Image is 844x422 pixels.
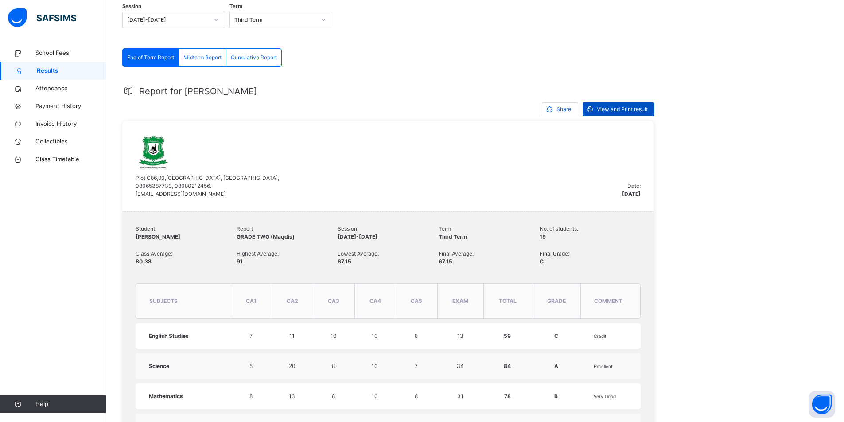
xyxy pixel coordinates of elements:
[499,298,517,304] span: total
[149,363,169,369] span: Science
[338,258,351,265] span: 67.15
[540,233,546,240] span: 19
[338,233,377,240] span: [DATE]-[DATE]
[540,258,544,265] span: C
[289,393,295,399] span: 13
[457,393,463,399] span: 31
[289,333,295,339] span: 11
[287,298,298,304] span: CA2
[35,155,106,164] span: Class Timetable
[372,333,378,339] span: 10
[452,298,468,304] span: Exam
[122,3,141,10] span: Session
[136,174,279,197] span: Plot C86,90,[GEOGRAPHIC_DATA], [GEOGRAPHIC_DATA], 08065387733, 08080212456. [EMAIL_ADDRESS][DOMAI...
[127,16,209,24] div: [DATE]-[DATE]
[246,298,257,304] span: CA1
[35,102,106,111] span: Payment History
[249,333,253,339] span: 7
[237,233,295,240] span: GRADE TWO (Maqdis)
[35,400,106,409] span: Help
[554,363,558,369] span: A
[338,225,439,233] span: Session
[439,225,540,233] span: Term
[331,333,337,339] span: 10
[136,225,237,233] span: Student
[136,258,152,265] span: 80.38
[139,85,257,98] span: Report for [PERSON_NAME]
[328,298,339,304] span: CA3
[504,393,511,399] span: 78
[237,250,338,258] span: Highest Average:
[149,333,189,339] span: English Studies
[338,250,439,258] span: Lowest Average:
[35,49,106,58] span: School Fees
[627,182,641,189] span: Date:
[556,105,571,113] span: Share
[332,363,335,369] span: 8
[35,84,106,93] span: Attendance
[540,250,641,258] span: Final Grade:
[183,54,222,62] span: Midterm Report
[136,250,237,258] span: Class Average:
[554,393,558,399] span: B
[231,54,277,62] span: Cumulative Report
[439,233,467,240] span: Third Term
[415,363,418,369] span: 7
[439,258,452,265] span: 67.15
[237,258,243,265] span: 91
[504,333,511,339] span: 59
[249,363,253,369] span: 5
[149,298,178,304] span: subjects
[369,298,381,304] span: CA4
[372,363,378,369] span: 10
[457,363,464,369] span: 34
[35,137,106,146] span: Collectibles
[415,393,418,399] span: 8
[594,298,622,304] span: comment
[597,105,648,113] span: View and Print result
[594,364,613,369] span: Excellent
[547,298,566,304] span: grade
[234,16,316,24] div: Third Term
[229,3,242,10] span: Term
[37,66,106,75] span: Results
[415,333,418,339] span: 8
[332,393,335,399] span: 8
[372,393,378,399] span: 10
[504,363,511,369] span: 84
[136,134,171,170] img: ischolars.png
[622,190,641,198] span: [DATE]
[249,393,253,399] span: 8
[289,363,296,369] span: 20
[594,394,616,399] span: Very Good
[554,333,558,339] span: C
[594,333,607,339] span: Credit
[809,391,835,418] button: Open asap
[149,393,183,399] span: Mathematics
[540,225,641,233] span: No. of students:
[8,8,76,27] img: safsims
[35,120,106,128] span: Invoice History
[237,225,338,233] span: Report
[127,54,174,62] span: End of Term Report
[439,250,540,258] span: Final Average:
[136,233,180,240] span: [PERSON_NAME]
[411,298,422,304] span: CA5
[457,333,463,339] span: 13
